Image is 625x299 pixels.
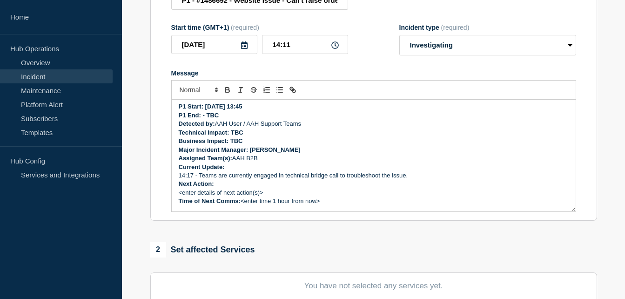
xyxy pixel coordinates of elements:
button: Toggle link [286,84,299,95]
p: <enter details of next action(s)> [179,189,569,197]
strong: Current Update: [179,163,225,170]
strong: P1 End: - TBC [179,112,219,119]
strong: P1 Start: [DATE] 13:45 [179,103,242,110]
p: You have not selected any services yet. [171,281,576,291]
strong: Major Incident Manager: [PERSON_NAME] [179,146,301,153]
button: Toggle bold text [221,84,234,95]
span: 2 [150,242,166,258]
span: Font size [175,84,221,95]
strong: Technical Impact: TBC [179,129,243,136]
span: (required) [441,24,470,31]
div: Start time (GMT+1) [171,24,348,31]
span: (required) [231,24,259,31]
p: 14:17 - Teams are currently engaged in technical bridge call to troubleshoot the issue. [179,171,569,180]
p: AAH B2B [179,154,569,163]
strong: Assigned Team(s): [179,155,232,162]
div: Message [172,100,576,211]
select: Incident type [399,35,576,55]
button: Toggle strikethrough text [247,84,260,95]
strong: Detected by: [179,120,215,127]
button: Toggle bulleted list [273,84,286,95]
p: <enter time 1 hour from now> [179,197,569,205]
button: Toggle italic text [234,84,247,95]
button: Toggle ordered list [260,84,273,95]
div: Message [171,69,576,77]
input: YYYY-MM-DD [171,35,257,54]
p: AAH User / AAH Support Teams [179,120,569,128]
strong: Time of Next Comms: [179,197,241,204]
div: Incident type [399,24,576,31]
input: HH:MM [262,35,348,54]
strong: Next Action: [179,180,214,187]
strong: Business Impact: TBC [179,137,243,144]
div: Set affected Services [150,242,255,258]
